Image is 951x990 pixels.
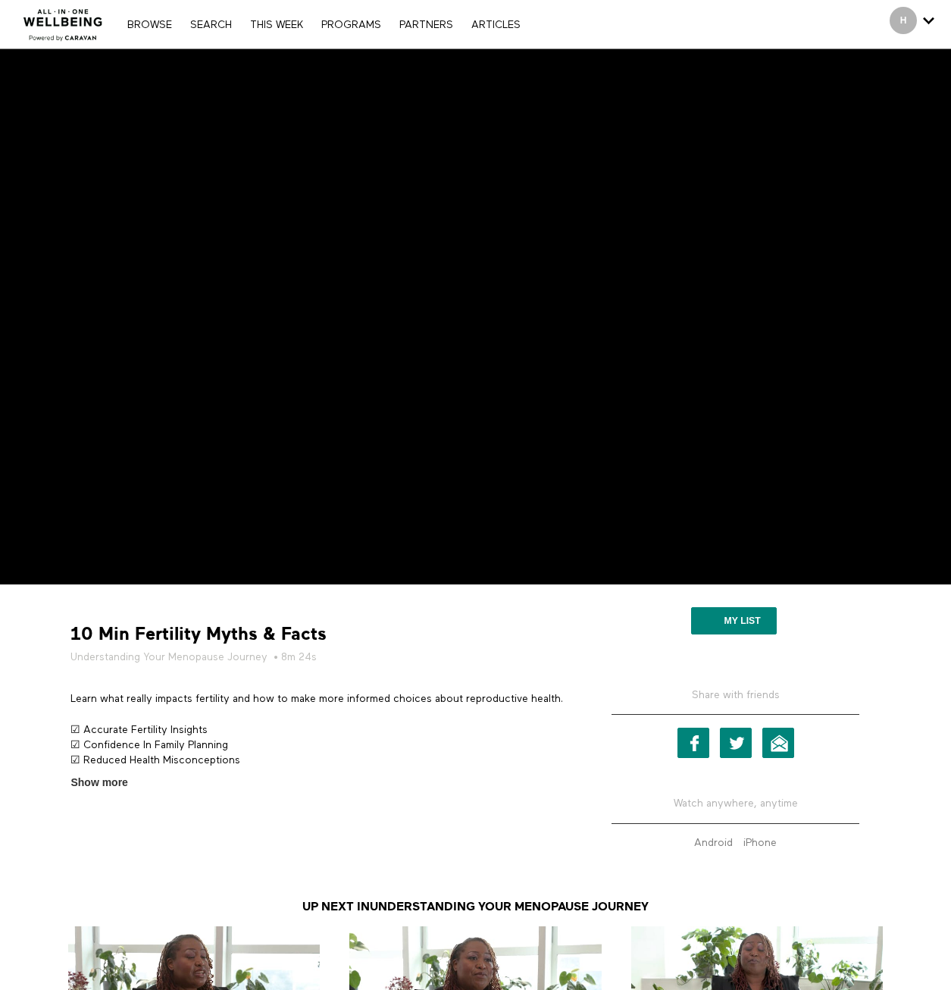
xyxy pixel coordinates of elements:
a: PARTNERS [392,20,461,30]
a: Search [183,20,239,30]
a: THIS WEEK [242,20,311,30]
a: Facebook [677,728,709,758]
a: Android [690,838,737,848]
button: My list [691,607,777,634]
a: Twitter [720,728,752,758]
p: Learn what really impacts fertility and how to make more informed choices about reproductive health. [70,691,568,706]
a: iPhone [740,838,781,848]
h3: Up Next in [59,899,891,915]
a: Email [762,728,794,758]
strong: 10 Min Fertility Myths & Facts [70,622,327,646]
h5: • 8m 24s [70,650,568,665]
a: PROGRAMS [314,20,389,30]
a: ARTICLES [464,20,528,30]
p: ☑ Accurate Fertility Insights ☑ Confidence In Family Planning ☑ Reduced Health Misconceptions [70,722,568,769]
a: Understanding Your Menopause Journey [70,650,267,665]
strong: Android [694,838,733,848]
a: Browse [120,20,180,30]
strong: iPhone [743,838,777,848]
nav: Primary [120,17,527,32]
span: Show more [70,775,127,791]
h5: Watch anywhere, anytime [612,785,859,823]
a: Understanding Your Menopause Journey [370,900,649,913]
h5: Share with friends [612,688,859,715]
